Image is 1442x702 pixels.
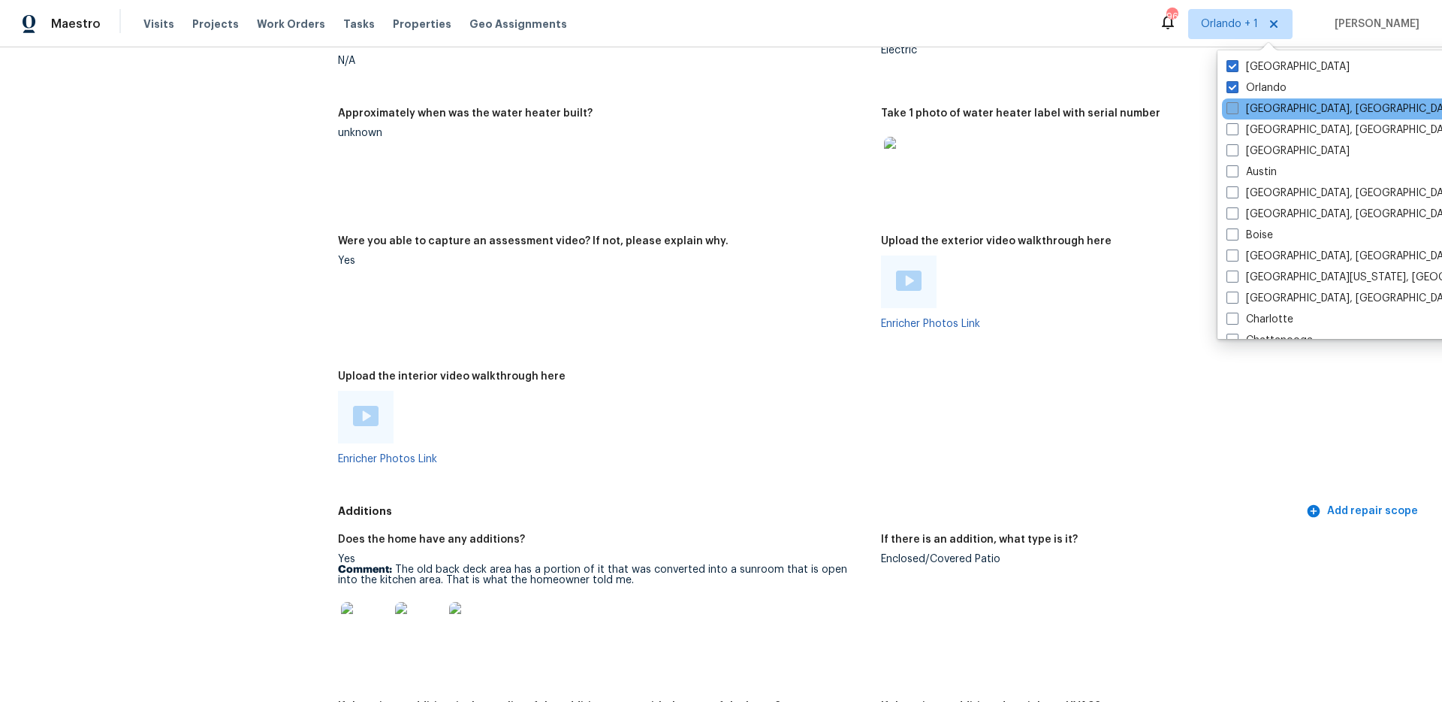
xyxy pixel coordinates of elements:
h5: Upload the exterior video walkthrough here [881,236,1112,247]
button: Add repair scope [1303,498,1424,525]
span: Add repair scope [1309,502,1418,521]
h5: Upload the interior video walkthrough here [338,371,566,382]
p: The old back deck area has a portion of it that was converted into a sunroom that is open into th... [338,564,869,586]
label: [GEOGRAPHIC_DATA] [1226,59,1350,74]
div: Yes [338,554,869,659]
a: Enricher Photos Link [338,454,437,464]
span: Properties [393,17,451,32]
span: [PERSON_NAME] [1329,17,1419,32]
label: Chattanooga [1226,333,1313,348]
span: Visits [143,17,174,32]
div: unknown [338,128,869,138]
span: Work Orders [257,17,325,32]
h5: Approximately when was the water heater built? [338,108,593,119]
div: Electric [881,45,1412,56]
span: Geo Assignments [469,17,567,32]
h5: Take 1 photo of water heater label with serial number [881,108,1160,119]
label: Austin [1226,165,1277,180]
h5: If there is an addition, what type is it? [881,534,1078,545]
label: Charlotte [1226,312,1293,327]
h5: Does the home have any additions? [338,534,525,545]
a: Play Video [896,271,922,293]
span: Maestro [51,17,101,32]
div: N/A [338,56,869,66]
label: Boise [1226,228,1273,243]
img: Play Video [353,406,379,426]
a: Enricher Photos Link [881,319,980,329]
h5: Were you able to capture an assessment video? If not, please explain why. [338,236,729,247]
span: Orlando + 1 [1201,17,1258,32]
span: Tasks [343,19,375,29]
label: Orlando [1226,80,1287,95]
span: Projects [192,17,239,32]
img: Play Video [896,271,922,291]
div: 96 [1166,9,1177,24]
div: Yes [338,256,869,266]
label: [GEOGRAPHIC_DATA] [1226,144,1350,159]
h5: Additions [338,504,1303,519]
div: Enclosed/Covered Patio [881,554,1412,564]
a: Play Video [353,406,379,428]
b: Comment: [338,564,392,575]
